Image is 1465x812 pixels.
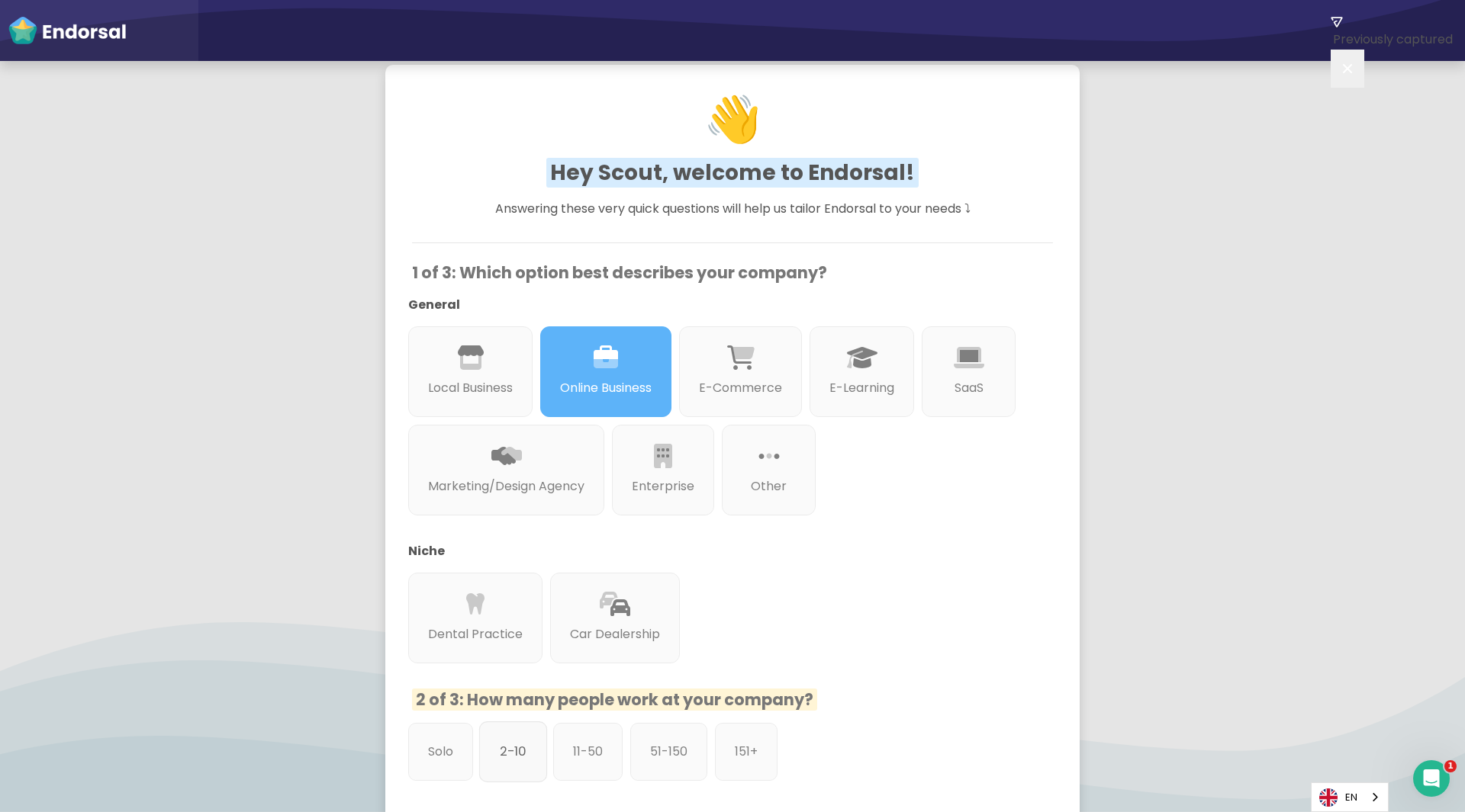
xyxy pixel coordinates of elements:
[408,296,1034,314] p: General
[428,379,513,397] p: Local Business
[412,262,827,284] span: 1 of 3: Which option best describes your company?
[412,688,817,711] span: 2 of 3: How many people work at your company?
[650,743,687,761] p: 51-150
[1312,783,1388,811] a: EN
[570,625,660,644] p: Car Dealership
[829,379,894,397] p: E-Learning
[546,158,919,188] span: Hey Scout, welcome to Endorsal!
[8,15,127,46] img: endorsal-logo-white@2x.png
[573,743,603,761] p: 11-50
[428,625,523,644] p: Dental Practice
[500,742,526,761] p: 2-10
[632,477,694,496] p: Enterprise
[560,379,652,397] p: Online Business
[699,379,782,397] p: E-Commerce
[1311,782,1389,812] div: Language
[1311,782,1389,812] aside: Language selected: English
[942,379,996,397] p: SaaS
[408,542,1034,560] p: Niche
[742,477,796,496] p: Other
[428,477,584,496] p: Marketing/Design Agency
[495,200,971,217] span: Answering these very quick questions will help us tailor Endorsal to your needs ⤵︎
[735,743,758,761] p: 151+
[1444,760,1457,772] span: 1
[1413,760,1450,797] iframe: Intercom live chat
[416,11,1050,227] h1: 👋
[428,743,453,761] p: Solo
